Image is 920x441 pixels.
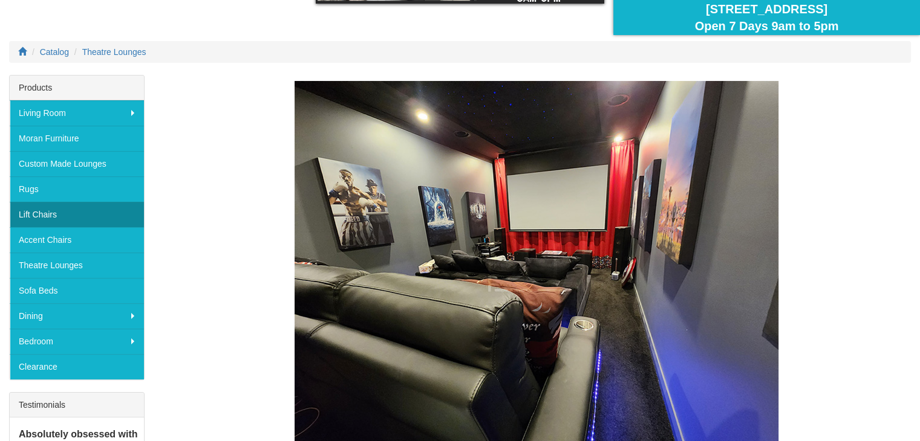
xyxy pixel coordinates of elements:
div: Products [10,76,144,100]
div: Testimonials [10,393,144,417]
a: Clearance [10,354,144,379]
a: Custom Made Lounges [10,151,144,176]
a: Lift Chairs [10,202,144,227]
a: Bedroom [10,329,144,354]
a: Theatre Lounges [82,47,146,57]
a: Catalog [40,47,69,57]
a: Living Room [10,100,144,126]
a: Accent Chairs [10,227,144,253]
a: Moran Furniture [10,126,144,151]
a: Dining [10,303,144,329]
a: Rugs [10,176,144,202]
a: Theatre Lounges [10,253,144,278]
a: Sofa Beds [10,278,144,303]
